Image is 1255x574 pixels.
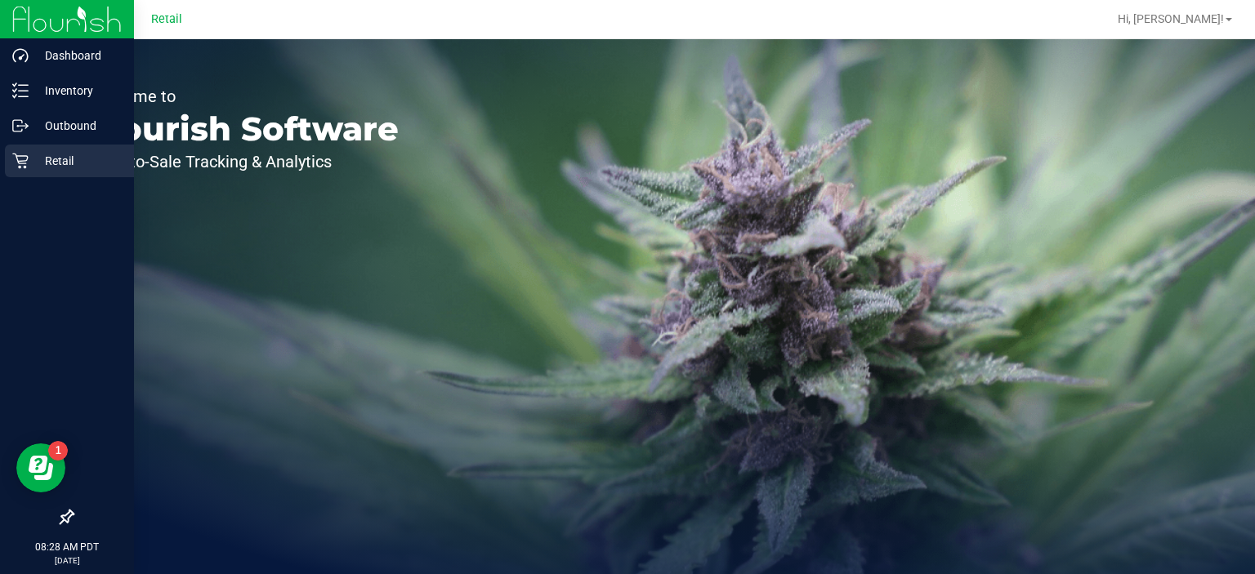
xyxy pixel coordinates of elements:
[7,554,127,567] p: [DATE]
[29,151,127,171] p: Retail
[48,441,68,461] iframe: Resource center unread badge
[12,82,29,99] inline-svg: Inventory
[29,46,127,65] p: Dashboard
[88,88,399,105] p: Welcome to
[151,12,182,26] span: Retail
[7,540,127,554] p: 08:28 AM PDT
[12,47,29,64] inline-svg: Dashboard
[88,113,399,145] p: Flourish Software
[16,443,65,492] iframe: Resource center
[12,118,29,134] inline-svg: Outbound
[1118,12,1224,25] span: Hi, [PERSON_NAME]!
[12,153,29,169] inline-svg: Retail
[88,154,399,170] p: Seed-to-Sale Tracking & Analytics
[29,81,127,100] p: Inventory
[29,116,127,136] p: Outbound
